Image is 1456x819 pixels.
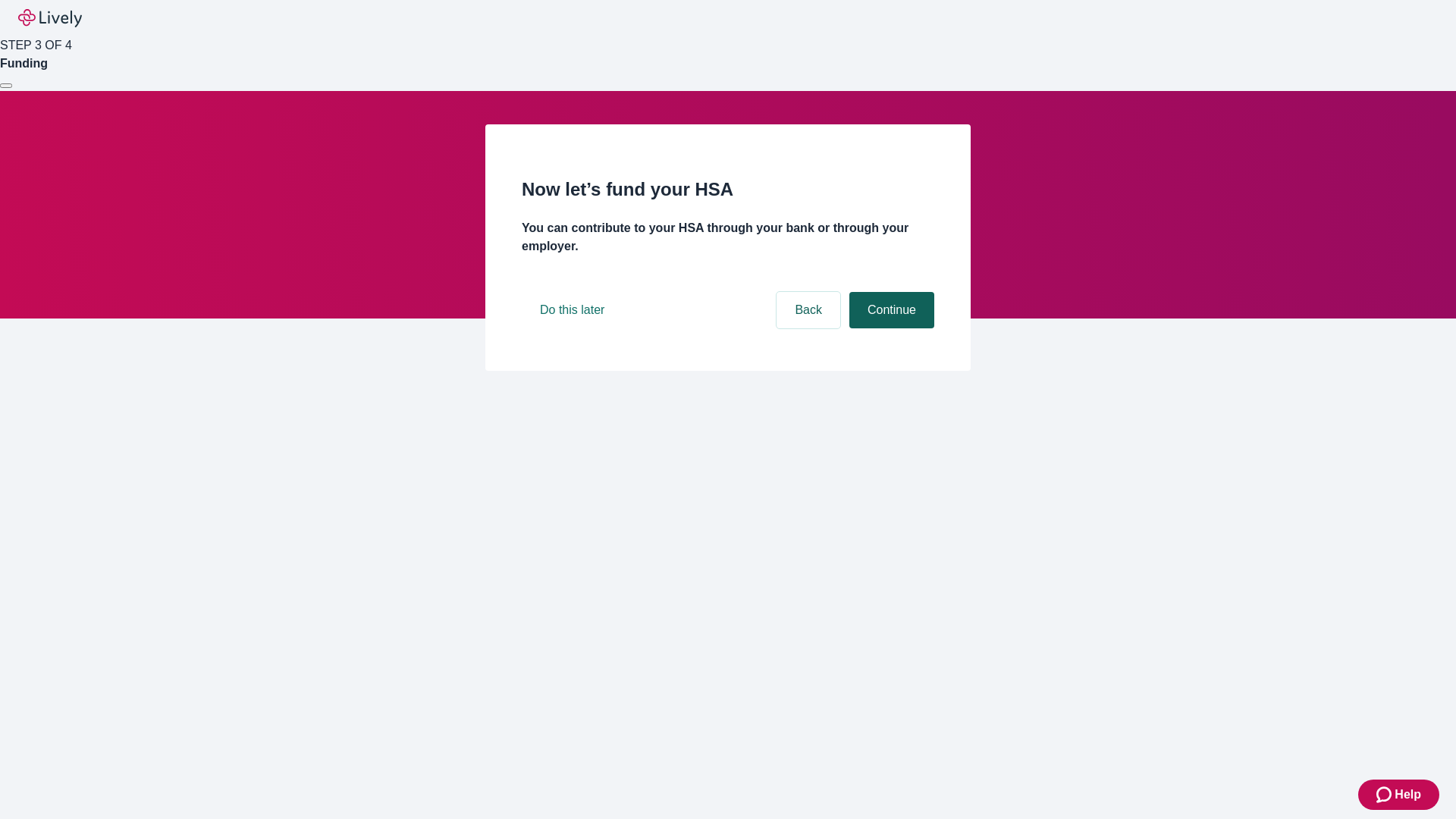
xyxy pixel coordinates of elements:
h2: Now let’s fund your HSA [522,176,934,203]
button: Zendesk support iconHelp [1358,780,1439,810]
button: Back [777,292,840,328]
button: Continue [849,292,934,328]
button: Do this later [522,292,623,328]
span: Help [1395,786,1421,804]
svg: Zendesk support icon [1376,786,1395,804]
h4: You can contribute to your HSA through your bank or through your employer. [522,219,934,256]
img: Lively [18,9,82,27]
